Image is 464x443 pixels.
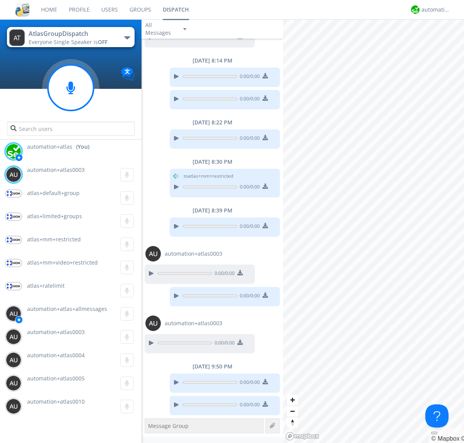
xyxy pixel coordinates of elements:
div: AtlasGroupDispatch [29,29,116,38]
img: orion-labs-logo.svg [6,260,21,266]
img: caret-down-sm.svg [183,28,186,30]
span: atlas+mm+video+restricted [27,259,98,266]
img: download media button [263,135,268,140]
img: 373638.png [6,167,21,182]
img: 373638.png [6,329,21,345]
img: download media button [263,183,268,189]
span: atlas+limited+groups [27,212,82,220]
img: 373638.png [145,246,161,261]
img: download media button [237,339,243,345]
div: [DATE] 8:14 PM [142,57,283,64]
span: atlas+mm+restricted [27,236,81,243]
div: All Messages [145,21,176,37]
a: Mapbox logo [285,432,319,441]
span: automation+atlas0003 [165,319,222,327]
span: OFF [98,38,107,46]
img: download media button [263,223,268,228]
button: Reset bearing to north [287,417,298,428]
span: 0:00 / 0:00 [237,223,260,231]
span: automation+atlas0004 [27,351,85,359]
span: 0:00 / 0:00 [237,135,260,143]
img: 373638.png [6,375,21,391]
button: Zoom in [287,394,298,406]
div: [DATE] 9:50 PM [142,363,283,370]
img: orion-labs-logo.svg [6,213,21,220]
div: [DATE] 8:22 PM [142,119,283,126]
img: 373638.png [6,399,21,414]
img: 373638.png [145,316,161,331]
div: automation+atlas [421,6,450,14]
img: 373638.png [6,352,21,368]
span: 0:00 / 0:00 [212,270,235,278]
div: (You) [76,143,89,151]
span: atlas+ratelimit [27,282,65,289]
img: download media button [237,270,243,275]
img: download media button [263,73,268,78]
img: download media button [263,379,268,384]
img: orion-labs-logo.svg [6,190,21,197]
input: Search users [7,122,134,136]
img: orion-labs-logo.svg [6,236,21,243]
span: 0:00 / 0:00 [237,292,260,301]
img: download media button [263,95,268,101]
button: AtlasGroupDispatchEveryone·Single Speaker isOFF [7,27,134,47]
span: 0:00 / 0:00 [237,401,260,410]
button: Toggle attribution [431,432,437,434]
span: 0:00 / 0:00 [212,339,235,348]
img: d2d01cd9b4174d08988066c6d424eccd [411,5,420,14]
img: 373638.png [9,29,25,46]
span: to atlas+mm+restricted [184,173,233,180]
span: automation+atlas0003 [165,250,222,258]
div: Everyone · [29,38,116,46]
img: download media button [263,292,268,298]
span: 0:00 / 0:00 [237,183,260,192]
span: automation+atlas [27,143,72,151]
div: [DATE] 8:30 PM [142,158,283,166]
img: 373638.png [6,306,21,321]
span: Single Speaker is [54,38,107,46]
img: download media button [263,401,268,407]
img: d2d01cd9b4174d08988066c6d424eccd [6,144,21,159]
span: automation+atlas0003 [27,328,85,336]
button: Zoom out [287,406,298,417]
img: cddb5a64eb264b2086981ab96f4c1ba7 [15,3,29,17]
span: automation+atlas+allmessages [27,305,107,312]
span: automation+atlas0003 [27,166,85,173]
div: [DATE] 8:39 PM [142,207,283,214]
img: Translation enabled [121,67,135,81]
img: orion-labs-logo.svg [6,283,21,290]
span: atlas+default+group [27,189,80,197]
span: 0:00 / 0:00 [237,73,260,81]
span: 0:00 / 0:00 [237,95,260,104]
iframe: Toggle Customer Support [425,404,449,428]
a: Mapbox [431,435,459,442]
span: automation+atlas0010 [27,398,85,405]
span: 0:00 / 0:00 [237,379,260,387]
span: automation+atlas0005 [27,375,85,382]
